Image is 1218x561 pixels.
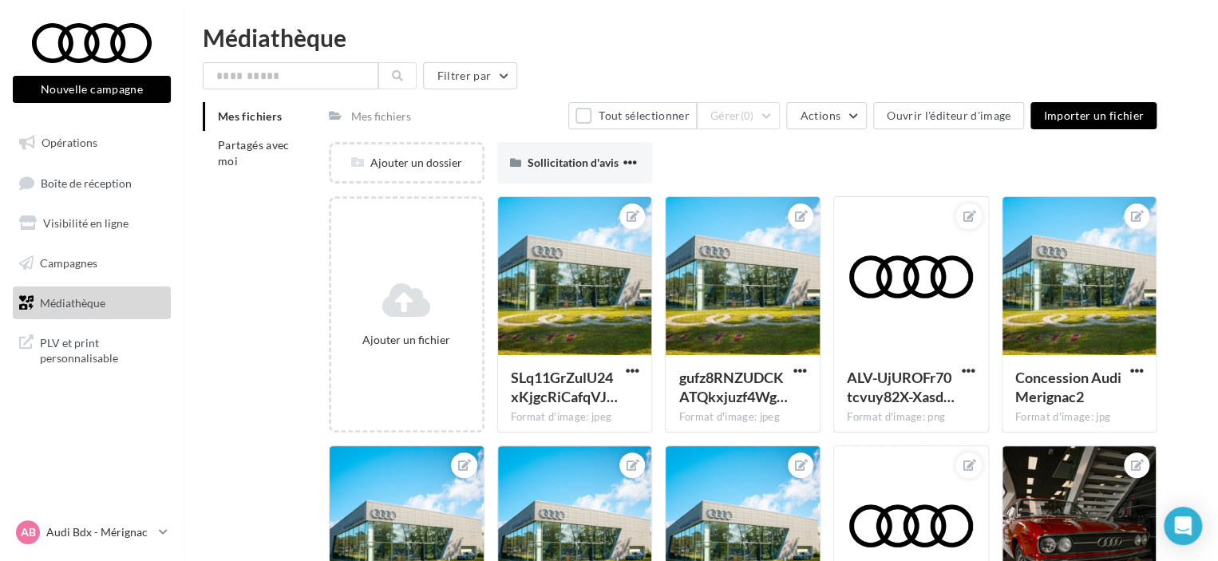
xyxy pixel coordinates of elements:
span: SLq11GrZulU24xKjgcRiCafqVJmcyFi7qh4gU8q4dwra6o6bnmEp1aumtK0XI8zhraJihtArhxTY3hGIyw=s0 [511,369,618,405]
span: Visibilité en ligne [43,216,129,230]
button: Ouvrir l'éditeur d'image [873,102,1024,129]
button: Tout sélectionner [568,102,696,129]
a: Boîte de réception [10,166,174,200]
span: Campagnes [40,256,97,270]
span: Sollicitation d'avis [528,156,619,169]
div: Mes fichiers [351,109,411,124]
span: ALV-UjUROFr70tcvuy82X-Xasdesl0Fi9Kn0xNNQv9Xq9sRsQX93qcH6 [847,369,955,405]
p: Audi Bdx - Mérignac [46,524,152,540]
a: Visibilité en ligne [10,207,174,240]
div: Open Intercom Messenger [1164,507,1202,545]
div: Ajouter un fichier [338,332,476,348]
span: Médiathèque [40,295,105,309]
span: PLV et print personnalisable [40,332,164,366]
span: Boîte de réception [41,176,132,189]
div: Ajouter un dossier [331,155,482,171]
span: Mes fichiers [218,109,282,123]
button: Nouvelle campagne [13,76,171,103]
div: Médiathèque [203,26,1199,49]
button: Gérer(0) [697,102,781,129]
span: Concession Audi Merignac2 [1015,369,1121,405]
a: Opérations [10,126,174,160]
div: Format d'image: jpeg [678,410,807,425]
span: Importer un fichier [1043,109,1144,122]
button: Filtrer par [423,62,517,89]
div: Format d'image: jpg [1015,410,1144,425]
span: Actions [800,109,840,122]
button: Importer un fichier [1030,102,1157,129]
a: Campagnes [10,247,174,280]
a: PLV et print personnalisable [10,326,174,373]
a: Médiathèque [10,286,174,320]
div: Format d'image: jpeg [511,410,639,425]
span: AB [21,524,36,540]
span: Opérations [42,136,97,149]
span: gufz8RNZUDCKATQkxjuzf4Wg0PvkIzU5tKC7znWai8Zr6Uz3fGjETA1P6kvTZIWqnuf6Nnp07b-aTbwyXw=s0 [678,369,787,405]
button: Actions [786,102,866,129]
span: (0) [741,109,754,122]
a: AB Audi Bdx - Mérignac [13,517,171,547]
span: Partagés avec moi [218,138,290,168]
div: Format d'image: png [847,410,975,425]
